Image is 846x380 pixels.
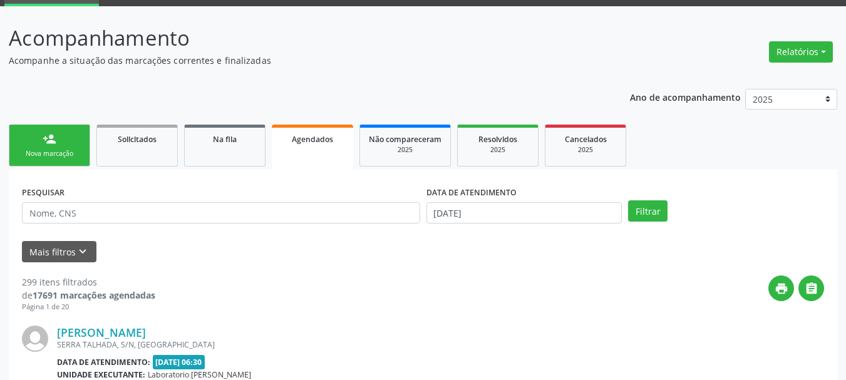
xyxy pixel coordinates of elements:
div: 2025 [369,145,441,155]
i: print [775,282,788,295]
img: img [22,326,48,352]
b: Unidade executante: [57,369,145,380]
label: DATA DE ATENDIMENTO [426,183,517,202]
p: Ano de acompanhamento [630,89,741,105]
div: person_add [43,132,56,146]
button: print [768,275,794,301]
span: Resolvidos [478,134,517,145]
span: Solicitados [118,134,157,145]
button:  [798,275,824,301]
span: Agendados [292,134,333,145]
b: Data de atendimento: [57,357,150,367]
label: PESQUISAR [22,183,64,202]
span: Laboratorio [PERSON_NAME] [148,369,251,380]
i: keyboard_arrow_down [76,245,90,259]
div: Página 1 de 20 [22,302,155,312]
span: Cancelados [565,134,607,145]
button: Filtrar [628,200,668,222]
span: Não compareceram [369,134,441,145]
div: 299 itens filtrados [22,275,155,289]
button: Mais filtroskeyboard_arrow_down [22,241,96,263]
i:  [805,282,818,295]
div: de [22,289,155,302]
div: SERRA TALHADA, S/N, [GEOGRAPHIC_DATA] [57,339,636,350]
div: 2025 [554,145,617,155]
span: Na fila [213,134,237,145]
p: Acompanhamento [9,23,589,54]
strong: 17691 marcações agendadas [33,289,155,301]
button: Relatórios [769,41,833,63]
div: Nova marcação [18,149,81,158]
input: Selecione um intervalo [426,202,622,223]
a: [PERSON_NAME] [57,326,146,339]
span: [DATE] 06:30 [153,355,205,369]
p: Acompanhe a situação das marcações correntes e finalizadas [9,54,589,67]
div: 2025 [467,145,529,155]
input: Nome, CNS [22,202,420,223]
